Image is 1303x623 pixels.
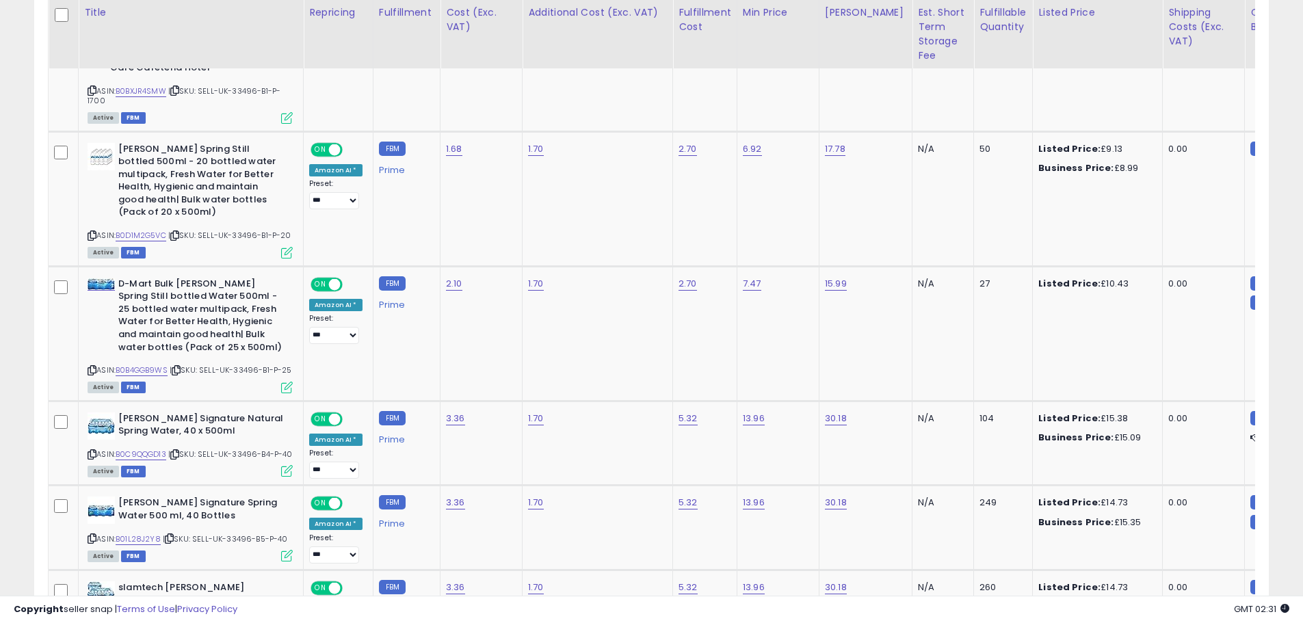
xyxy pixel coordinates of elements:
[743,496,765,509] a: 13.96
[22,230,213,271] div: Got it. Please check your min is for SKU: SELL-UK-40836-B1-P-1 and let me know.
[14,602,64,615] strong: Copyright
[88,278,115,290] img: 41LOWpAAwIL._SL40_.jpg
[1168,278,1234,290] div: 0.00
[1038,432,1152,444] div: £15.09
[88,412,293,476] div: ASIN:
[1038,162,1152,174] div: £8.99
[979,278,1022,290] div: 27
[1038,5,1157,20] div: Listed Price
[118,278,285,357] b: D-Mart Bulk [PERSON_NAME] Spring Still bottled Water 500ml - 25 bottled water multipack, Fresh Wa...
[84,5,298,20] div: Title
[679,142,697,156] a: 2.70
[1038,412,1152,425] div: £15.38
[679,277,697,291] a: 2.70
[116,364,168,376] a: B0B4GGB9WS
[1250,142,1277,156] small: FBM
[121,466,146,477] span: FBM
[11,222,224,279] div: Got it. Please check your min is for SKU: SELL-UK-40836-B1-P-1 and let me know.
[9,5,35,31] button: go back
[743,412,765,425] a: 13.96
[979,5,1027,34] div: Fulfillable Quantity
[88,496,115,524] img: 51Z+wKL73cL._SL40_.jpg
[446,496,465,509] a: 3.36
[309,5,367,20] div: Repricing
[979,412,1022,425] div: 104
[224,298,252,312] div: 21.65
[825,581,847,594] a: 30.18
[88,496,293,560] div: ASIN:
[528,5,667,20] div: Additional Cost (Exc. VAT)
[1250,276,1277,291] small: FBM
[825,277,847,291] a: 15.99
[679,496,698,509] a: 5.32
[118,412,285,441] b: [PERSON_NAME] Signature Natural Spring Water, 40 x 500ml
[446,277,462,291] a: 2.10
[11,331,263,443] div: Adam says…
[88,85,280,106] span: | SKU: SELL-UK-33496-B1-P-1700
[11,222,263,290] div: Adam says…
[312,144,329,155] span: ON
[88,551,119,562] span: All listings currently available for purchase on Amazon
[1168,496,1234,509] div: 0.00
[309,449,363,479] div: Preset:
[825,496,847,509] a: 30.18
[341,413,363,425] span: OFF
[88,112,119,124] span: All listings currently available for purchase on Amazon
[65,448,76,459] button: Upload attachment
[22,136,213,163] div: Were you able to import the file to change your mins?
[224,182,263,212] div: yes
[170,364,292,375] span: | SKU: SELL-UK-33496-B1-P-25
[379,294,430,310] div: Prime
[918,278,963,290] div: N/A
[1168,143,1234,155] div: 0.00
[309,434,363,446] div: Amazon AI *
[121,247,146,259] span: FBM
[121,551,146,562] span: FBM
[825,5,906,20] div: [PERSON_NAME]
[116,449,166,460] a: B0C9QQGD13
[11,94,263,181] div: Adam says…
[11,331,224,442] div: According to Amazon, your min is still 23.45.
[679,412,698,425] a: 5.32
[1168,5,1239,49] div: Shipping Costs (Exc. VAT)
[1038,161,1114,174] b: Business Price:
[446,5,516,34] div: Cost (Exc. VAT)
[118,496,285,525] b: [PERSON_NAME] Signature Spring Water 500 ml, 40 Bottles
[379,159,430,176] div: Prime
[379,429,430,445] div: Prime
[22,339,213,366] div: According to Amazon, your min is still 23.45.
[312,278,329,290] span: ON
[309,314,363,345] div: Preset:
[679,5,731,34] div: Fulfillment Cost
[118,143,285,222] b: [PERSON_NAME] Spring Still bottled 500ml - 20 bottled water multipack, Fresh Water for Better Hea...
[1250,411,1277,425] small: FBM
[312,413,329,425] span: ON
[341,498,363,509] span: OFF
[1038,412,1101,425] b: Listed Price:
[66,17,127,31] p: Active 4h ago
[1250,515,1277,529] small: FBM
[528,412,544,425] a: 1.70
[88,412,115,440] img: 51oE65vQfiL._SL40_.jpg
[235,190,252,204] div: yes
[43,448,54,459] button: Gif picker
[918,5,968,63] div: Est. Short Term Storage Fee
[379,580,406,594] small: FBM
[214,5,240,31] button: Home
[309,518,363,530] div: Amazon AI *
[1234,602,1289,615] span: 2025-09-11 02:31 GMT
[12,419,262,442] textarea: Message…
[1038,581,1152,594] div: £14.73
[446,412,465,425] a: 3.36
[379,5,434,20] div: Fulfillment
[116,230,166,241] a: B0D1M2G5VC
[743,142,762,156] a: 6.92
[240,5,265,30] div: Close
[918,581,963,594] div: N/A
[14,603,237,616] div: seller snap | |
[117,602,175,615] a: Terms of Use
[528,496,544,509] a: 1.70
[88,581,115,606] img: 51q8hLFxNxL._SL40_.jpg
[88,143,115,170] img: 41rOR9oUhVL._SL40_.jpg
[309,299,363,311] div: Amazon AI *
